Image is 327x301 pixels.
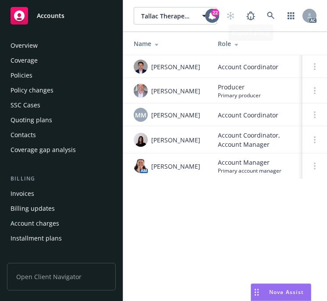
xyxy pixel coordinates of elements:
[11,83,53,97] div: Policy changes
[11,202,55,216] div: Billing updates
[7,216,116,230] a: Account charges
[218,62,278,71] span: Account Coordinator
[7,143,116,157] a: Coverage gap analysis
[7,68,116,82] a: Policies
[7,128,116,142] a: Contacts
[11,39,38,53] div: Overview
[134,39,204,48] div: Name
[7,83,116,97] a: Policy changes
[37,12,64,19] span: Accounts
[7,187,116,201] a: Invoices
[134,159,148,173] img: photo
[218,131,291,149] span: Account Coordinator, Account Manager
[218,167,281,174] span: Primary account manager
[7,98,116,112] a: SSC Cases
[7,202,116,216] a: Billing updates
[134,60,148,74] img: photo
[7,113,116,127] a: Quoting plans
[11,128,36,142] div: Contacts
[11,113,52,127] div: Quoting plans
[218,158,281,167] span: Account Manager
[282,7,300,25] a: Switch app
[7,4,116,28] a: Accounts
[251,284,262,301] div: Drag to move
[151,62,200,71] span: [PERSON_NAME]
[7,53,116,67] a: Coverage
[151,135,200,145] span: [PERSON_NAME]
[218,110,278,120] span: Account Coordinator
[269,288,304,296] span: Nova Assist
[222,7,239,25] a: Start snowing
[11,143,76,157] div: Coverage gap analysis
[151,86,200,96] span: [PERSON_NAME]
[11,98,40,112] div: SSC Cases
[7,39,116,53] a: Overview
[7,174,116,183] div: Billing
[11,231,62,245] div: Installment plans
[11,53,38,67] div: Coverage
[7,231,116,245] a: Installment plans
[218,82,261,92] span: Producer
[151,110,200,120] span: [PERSON_NAME]
[7,263,116,290] span: Open Client Navigator
[211,9,219,17] div: 22
[134,84,148,98] img: photo
[135,110,146,120] span: MM
[151,162,200,171] span: [PERSON_NAME]
[11,187,34,201] div: Invoices
[11,216,59,230] div: Account charges
[262,7,280,25] a: Search
[218,39,291,48] div: Role
[251,283,311,301] button: Nova Assist
[134,133,148,147] img: photo
[141,11,193,21] span: Tallac Therapeutics
[242,7,259,25] a: Report a Bug
[218,92,261,99] span: Primary producer
[134,7,217,25] button: Tallac Therapeutics
[11,68,32,82] div: Policies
